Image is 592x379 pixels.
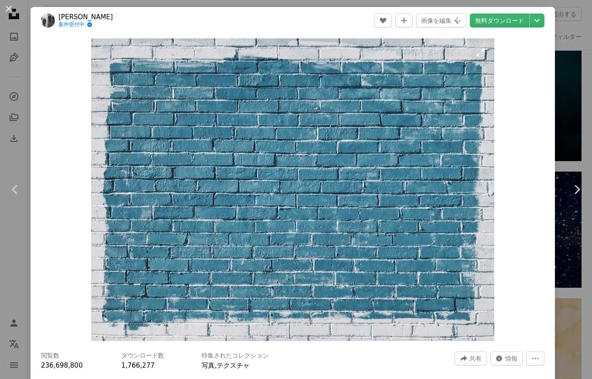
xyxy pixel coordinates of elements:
[455,351,487,365] button: このビジュアルを共有する
[202,362,215,369] a: 写真
[91,38,494,341] button: この画像でズームインする
[215,362,217,369] span: ,
[217,362,250,369] a: テクスチャ
[470,14,529,28] a: 無料ダウンロード
[91,38,494,341] img: 青く塗られた灰色のコンクリートレンガ
[41,14,55,28] img: Patrick Tomassoのプロフィールを見る
[41,362,82,369] span: 236,698,800
[58,21,113,28] a: 案件受付中
[121,362,154,369] span: 1,766,277
[41,351,59,360] h3: 閲覧数
[395,14,413,28] button: コレクションに追加する
[490,351,523,365] button: この画像に関する統計
[469,352,482,365] span: 共有
[505,352,517,365] span: 情報
[374,14,392,28] button: いいね！
[202,351,269,360] h3: 特集されたコレクション
[530,14,544,28] button: ダウンロードサイズを選択してください
[58,13,113,21] a: [PERSON_NAME]
[561,148,592,231] a: 次へ
[121,351,164,360] h3: ダウンロード数
[526,351,544,365] button: その他のアクション
[416,14,466,28] button: 画像を編集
